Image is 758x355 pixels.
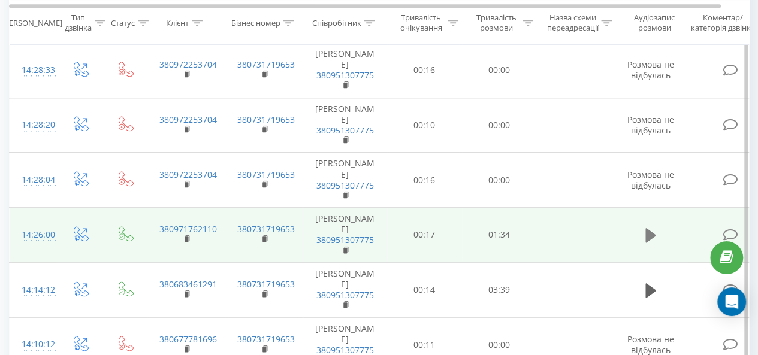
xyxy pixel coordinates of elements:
td: 00:16 [387,153,462,208]
a: 380972253704 [159,114,217,125]
div: Тривалість очікування [397,13,445,33]
div: 14:28:04 [22,168,46,192]
td: 00:00 [462,43,537,98]
div: Аудіозапис розмови [625,13,683,33]
a: 380951307775 [316,180,374,191]
td: [PERSON_NAME] [303,153,387,208]
td: 00:16 [387,43,462,98]
div: 14:28:20 [22,113,46,136]
div: Співробітник [312,17,361,28]
a: 380951307775 [316,234,374,245]
div: Тип дзвінка [65,13,92,33]
td: 00:10 [387,98,462,153]
div: Назва схеми переадресації [546,13,598,33]
span: Розмова не відбулась [627,59,674,81]
td: 03:39 [462,262,537,317]
div: 14:26:00 [22,223,46,247]
td: [PERSON_NAME] [303,43,387,98]
div: Статус [111,17,135,28]
td: 00:00 [462,153,537,208]
td: [PERSON_NAME] [303,262,387,317]
div: Бізнес номер [231,17,280,28]
a: 380683461291 [159,278,217,290]
a: 380951307775 [316,125,374,136]
td: 00:14 [387,262,462,317]
a: 380731719653 [237,278,295,290]
td: [PERSON_NAME] [303,98,387,153]
a: 380677781696 [159,333,217,345]
a: 380971762110 [159,223,217,235]
a: 380731719653 [237,223,295,235]
a: 380731719653 [237,114,295,125]
td: 00:17 [387,208,462,263]
a: 380972253704 [159,169,217,180]
div: 14:28:33 [22,59,46,82]
div: Open Intercom Messenger [717,287,746,316]
div: Клієнт [166,17,189,28]
td: 01:34 [462,208,537,263]
a: 380731719653 [237,333,295,345]
div: Тривалість розмови [472,13,520,33]
a: 380731719653 [237,169,295,180]
a: 380731719653 [237,59,295,70]
td: [PERSON_NAME] [303,208,387,263]
span: Розмова не відбулась [627,114,674,136]
a: 380951307775 [316,69,374,81]
div: 14:14:12 [22,278,46,302]
div: Коментар/категорія дзвінка [688,13,758,33]
a: 380951307775 [316,289,374,301]
td: 00:00 [462,98,537,153]
span: Розмова не відбулась [627,169,674,191]
a: 380972253704 [159,59,217,70]
div: [PERSON_NAME] [2,17,62,28]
